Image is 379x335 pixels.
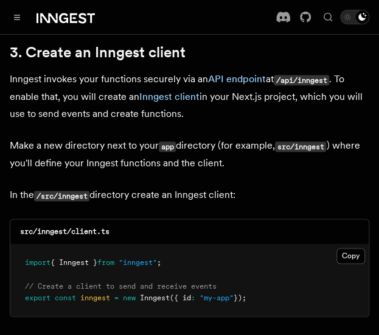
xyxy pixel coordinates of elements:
span: { Inngest } [50,258,97,266]
button: Find something... [321,10,335,24]
span: }); [234,293,246,301]
span: new [123,293,136,301]
button: Toggle navigation [10,10,24,24]
code: src/inngest [275,141,326,152]
button: Copy [336,248,365,264]
span: = [114,293,119,301]
span: const [55,293,76,301]
span: ; [157,258,161,266]
code: /api/inngest [274,75,329,85]
p: Make a new directory next to your directory (for example, ) where you'll define your Inngest func... [10,137,369,172]
span: : [191,293,195,301]
span: // Create a client to send and receive events [25,281,217,290]
span: import [25,258,50,266]
p: Inngest invokes your functions securely via an at . To enable that, you will create an in your Ne... [10,71,369,122]
code: /src/inngest [34,191,89,201]
a: API endpoint [208,73,266,85]
a: Inngest client [139,91,200,102]
a: 3. Create an Inngest client [10,44,186,61]
p: In the directory create an Inngest client: [10,186,369,204]
span: "inngest" [119,258,157,266]
code: src/inngest/client.ts [20,227,110,236]
span: inngest [80,293,110,301]
button: Toggle dark mode [340,10,369,24]
code: app [159,141,176,152]
span: "my-app" [200,293,234,301]
span: Inngest [140,293,170,301]
span: from [97,258,114,266]
span: export [25,293,50,301]
span: ({ id [170,293,191,301]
